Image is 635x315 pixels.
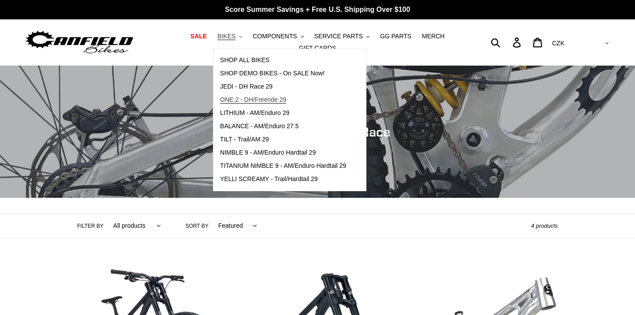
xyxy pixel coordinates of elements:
button: COMPONENTS [248,30,308,42]
span: GG PARTS [380,33,411,40]
span: MERCH [422,33,444,40]
span: TITANIUM NIMBLE 9 - AM/Enduro Hardtail 29 [220,162,346,170]
input: Search [496,33,518,52]
span: BIKES [217,33,235,40]
a: SHOP DEMO BIKES - On SALE Now! [213,67,353,80]
button: SERVICE PARTS [310,30,374,42]
a: GG PARTS [376,30,416,42]
span: JEDI - DH Race 29 [220,83,273,90]
span: SHOP DEMO BIKES - On SALE Now! [220,70,325,77]
img: Canfield Bikes [24,29,134,56]
span: TILT - Trail/AM 29 [220,136,269,143]
span: BALANCE - AM/Enduro 27.5 [220,122,299,130]
a: YELLI SCREAMY - Trail/Hardtail 29 [213,173,353,186]
label: Filter by [77,222,104,230]
a: GIFT CARDS [295,42,341,54]
a: SHOP ALL BIKES [213,54,353,67]
a: SALE [186,30,211,42]
a: TITANIUM NIMBLE 9 - AM/Enduro Hardtail 29 [213,159,353,173]
span: SHOP ALL BIKES [220,56,269,64]
span: COMPONENTS [253,33,297,40]
a: JEDI - DH Race 29 [213,80,353,93]
span: YELLI SCREAMY - Trail/Hardtail 29 [220,175,318,183]
a: TILT - Trail/AM 29 [213,133,353,146]
span: 4 products [531,222,558,229]
a: ONE.2 - DH/Freeride 29 [213,93,353,107]
span: SERVICE PARTS [314,33,362,40]
a: NIMBLE 9 - AM/Enduro Hardtail 29 [213,146,353,159]
a: LITHIUM - AM/Enduro 29 [213,107,353,120]
button: BIKES [213,30,247,42]
label: Sort by [186,222,209,230]
span: NIMBLE 9 - AM/Enduro Hardtail 29 [220,149,316,156]
span: GIFT CARDS [299,44,336,52]
span: LITHIUM - AM/Enduro 29 [220,109,289,117]
span: ONE.2 - DH/Freeride 29 [220,96,286,104]
span: SALE [190,33,207,40]
a: MERCH [418,30,449,42]
a: BALANCE - AM/Enduro 27.5 [213,120,353,133]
